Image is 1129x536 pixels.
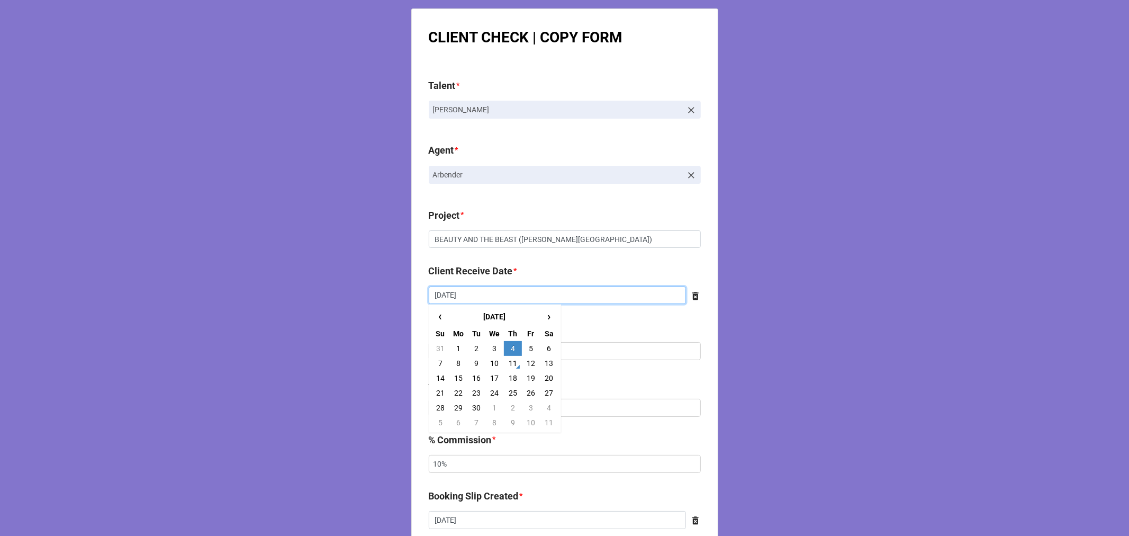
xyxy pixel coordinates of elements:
label: Agent [429,143,454,158]
td: 3 [522,400,540,415]
td: 18 [504,371,522,386]
td: 26 [522,386,540,400]
td: 13 [540,356,558,371]
b: CLIENT CHECK | COPY FORM [429,29,623,46]
td: 6 [449,415,467,430]
td: 20 [540,371,558,386]
td: 23 [467,386,485,400]
th: Sa [540,326,558,341]
input: Date [429,287,686,305]
td: 10 [522,415,540,430]
th: [DATE] [449,307,540,326]
span: ‹ [432,308,449,325]
td: 6 [540,341,558,356]
th: Su [431,326,449,341]
td: 12 [522,356,540,371]
p: [PERSON_NAME] [433,104,682,115]
td: 9 [467,356,485,371]
label: % Commission [429,433,492,448]
td: 5 [522,341,540,356]
td: 11 [540,415,558,430]
td: 11 [504,356,522,371]
td: 8 [449,356,467,371]
td: 3 [485,341,503,356]
th: Tu [467,326,485,341]
td: 17 [485,371,503,386]
label: Client Receive Date [429,264,513,279]
th: Th [504,326,522,341]
label: Talent [429,78,456,93]
td: 4 [540,400,558,415]
td: 25 [504,386,522,400]
label: Booking Slip Created [429,489,519,504]
td: 30 [467,400,485,415]
td: 24 [485,386,503,400]
td: 21 [431,386,449,400]
th: We [485,326,503,341]
p: Arbender [433,169,682,180]
td: 1 [449,341,467,356]
td: 27 [540,386,558,400]
input: Date [429,511,686,529]
td: 7 [467,415,485,430]
td: 16 [467,371,485,386]
td: 19 [522,371,540,386]
td: 9 [504,415,522,430]
td: 8 [485,415,503,430]
td: 1 [485,400,503,415]
td: 2 [467,341,485,356]
td: 4 [504,341,522,356]
td: 2 [504,400,522,415]
label: Project [429,208,460,223]
td: 14 [431,371,449,386]
td: 15 [449,371,467,386]
td: 10 [485,356,503,371]
td: 29 [449,400,467,415]
td: 7 [431,356,449,371]
span: › [540,308,557,325]
td: 5 [431,415,449,430]
th: Mo [449,326,467,341]
td: 28 [431,400,449,415]
th: Fr [522,326,540,341]
td: 31 [431,341,449,356]
td: 22 [449,386,467,400]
